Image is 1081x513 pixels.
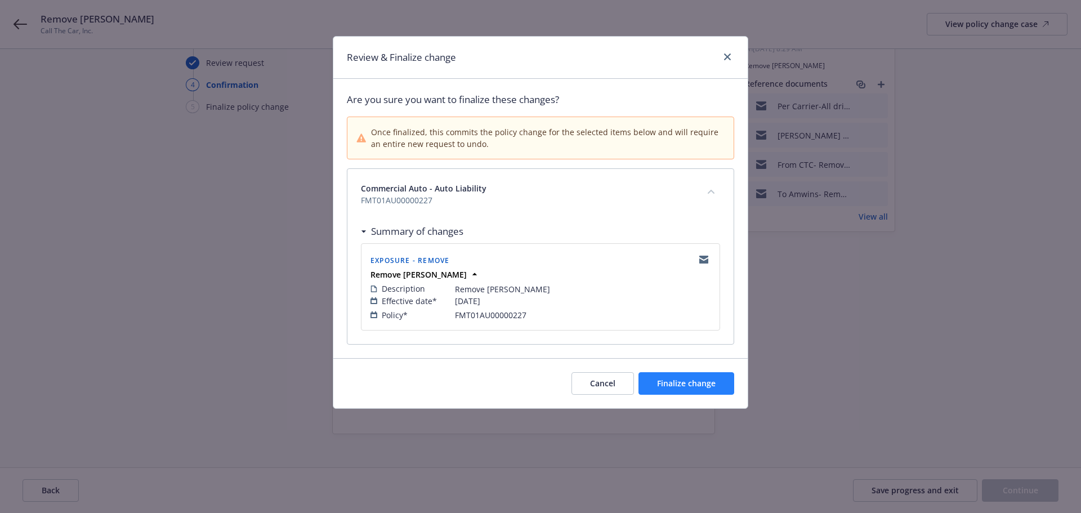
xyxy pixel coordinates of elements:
[371,224,463,239] h3: Summary of changes
[382,295,437,307] span: Effective date*
[347,50,456,65] h1: Review & Finalize change
[721,50,734,64] a: close
[361,194,693,206] span: FMT01AU00000227
[455,309,526,321] span: FMT01AU00000227
[371,126,725,150] span: Once finalized, this commits the policy change for the selected items below and will require an e...
[455,283,550,295] span: Remove [PERSON_NAME]
[657,378,716,389] span: Finalize change
[638,372,734,395] button: Finalize change
[382,283,425,295] span: Description
[370,269,467,280] strong: Remove [PERSON_NAME]
[347,92,734,107] span: Are you sure you want to finalize these changes?
[590,378,615,389] span: Cancel
[455,295,480,307] span: [DATE]
[697,253,711,266] a: copyLogging
[361,182,693,194] span: Commercial Auto - Auto Liability
[347,169,734,220] div: Commercial Auto - Auto LiabilityFMT01AU00000227collapse content
[361,224,463,239] div: Summary of changes
[702,182,720,200] button: collapse content
[571,372,634,395] button: Cancel
[382,309,408,321] span: Policy*
[370,256,449,265] span: Exposure - Remove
